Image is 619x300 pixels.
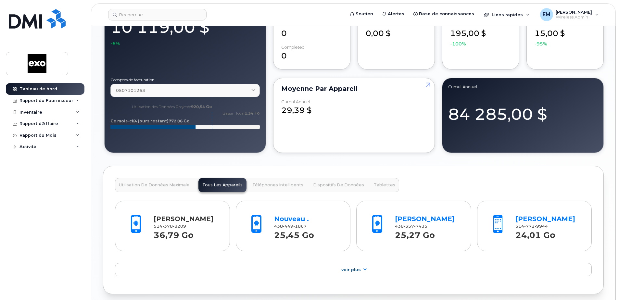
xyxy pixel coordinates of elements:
div: Cumul Annuel [448,84,598,89]
span: Tablettes [374,182,395,188]
strong: 36,79 Go [154,227,194,240]
span: 378 [162,224,173,229]
a: [PERSON_NAME] [515,215,575,223]
span: 438 [274,224,307,229]
span: 357 [404,224,414,229]
a: Soutien [346,7,378,20]
a: Voir Plus [115,263,592,277]
strong: 25,45 Go [274,227,314,240]
tspan: 772,06 Go [169,119,190,123]
div: Cumul Annuel [281,99,310,104]
span: Dispositifs de Données [313,182,364,188]
div: completed [281,45,305,50]
tspan: 1,34 To [245,111,260,116]
tspan: 920,54 Go [191,104,212,109]
span: 449 [283,224,293,229]
div: 0 [281,45,342,62]
div: 0,00 $ [366,22,427,39]
span: 8209 [173,224,186,229]
span: Wireless Admin [556,15,592,20]
span: 9944 [535,224,548,229]
a: Base de connaissances [409,7,479,20]
a: 0507101263 [110,84,260,97]
span: Voir Plus [341,267,361,272]
div: 84 285,00 $ [448,97,598,126]
div: 29,39 $ [281,99,427,116]
div: Emmanuel Maniraruta [536,8,603,21]
span: Utilisation de Données Maximale [119,182,190,188]
div: Moyenne par Appareil [281,86,427,91]
span: -95% [535,41,547,47]
span: 438 [395,224,427,229]
span: 514 [154,224,186,229]
span: -100% [450,41,466,47]
span: Téléphones Intelligents [252,182,303,188]
text: Utilisation des Données Projetée [132,104,212,109]
tspan: (4 jours restant) [133,119,169,123]
div: 15,00 $ [535,22,596,47]
span: [PERSON_NAME] [556,9,592,15]
span: -6% [110,40,120,47]
span: 7435 [414,224,427,229]
span: 772 [524,224,535,229]
div: Liens rapides [479,8,534,21]
text: Bassin Total [222,111,260,116]
span: Soutien [356,11,373,17]
a: Alertes [378,7,409,20]
span: 1867 [293,224,307,229]
span: 514 [515,224,548,229]
span: 0507101263 [116,87,145,94]
div: 195,00 $ [450,22,511,47]
input: Recherche [108,9,207,20]
strong: 24,01 Go [515,227,555,240]
button: Dispositifs de Données [309,178,368,192]
button: Utilisation de Données Maximale [115,178,194,192]
div: 10 119,00 $ [110,14,260,47]
a: [PERSON_NAME] [154,215,213,223]
tspan: Ce mois-ci [110,119,133,123]
strong: 25,27 Go [395,227,435,240]
label: Comptes de facturation [110,78,260,82]
span: Alertes [388,11,404,17]
button: Téléphones Intelligents [248,178,307,192]
div: 0 [281,22,342,39]
button: Tablettes [370,178,399,192]
span: Base de connaissances [419,11,474,17]
a: [PERSON_NAME] [395,215,455,223]
a: Nouveau . [274,215,309,223]
span: Liens rapides [492,12,523,17]
span: EM [542,11,550,19]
